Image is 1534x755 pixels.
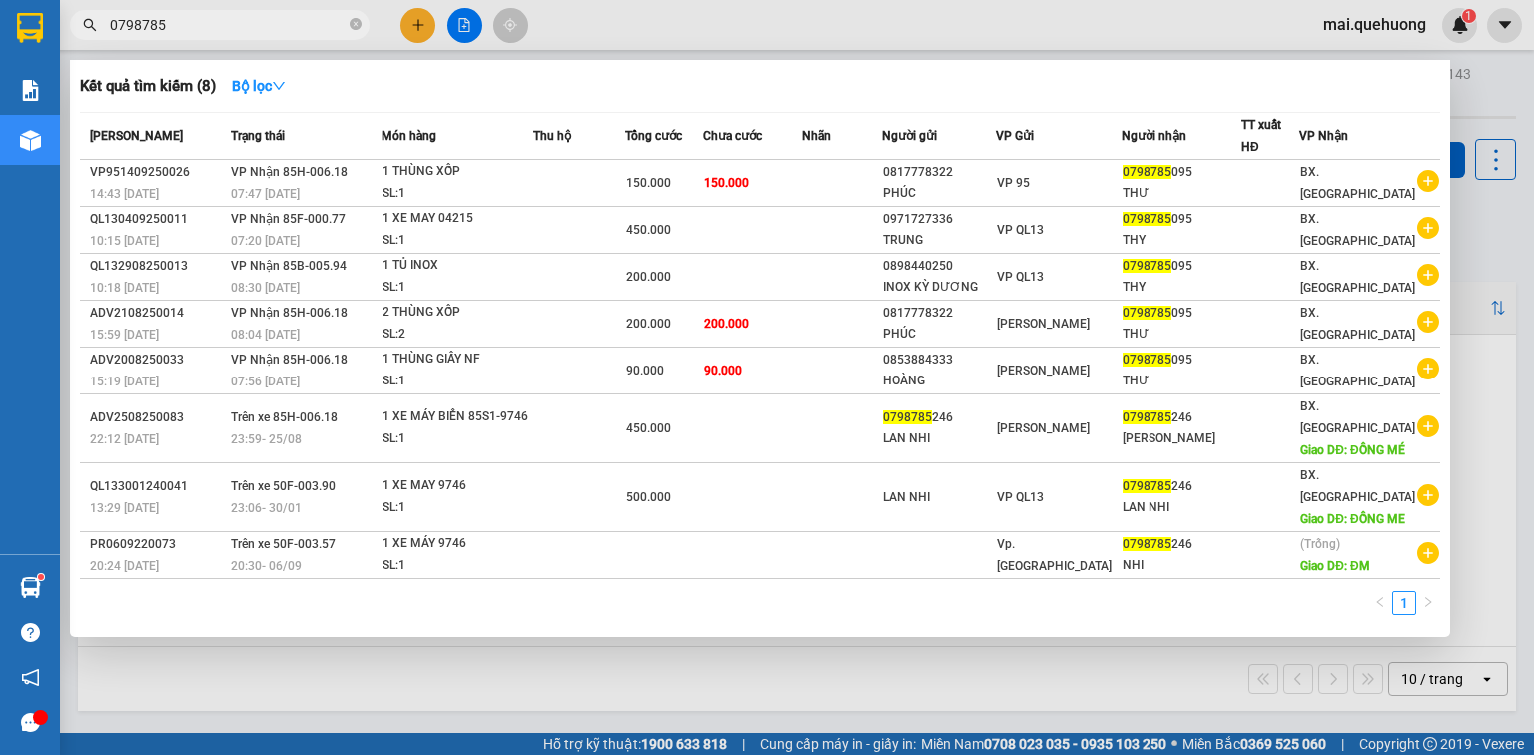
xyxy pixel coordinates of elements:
[1368,591,1392,615] button: left
[883,162,995,183] div: 0817778322
[883,183,995,204] div: PHÚC
[626,364,664,377] span: 90.000
[704,176,749,190] span: 150.000
[90,501,159,515] span: 13:29 [DATE]
[383,371,532,392] div: SL: 1
[83,18,97,32] span: search
[350,16,362,35] span: close-circle
[1393,592,1415,614] a: 1
[1417,484,1439,506] span: plus-circle
[90,256,225,277] div: QL132908250013
[1300,399,1415,435] span: BX. [GEOGRAPHIC_DATA]
[704,364,742,377] span: 90.000
[90,476,225,497] div: QL133001240041
[80,76,216,97] h3: Kết quả tìm kiếm ( 8 )
[1300,353,1415,388] span: BX. [GEOGRAPHIC_DATA]
[90,162,225,183] div: VP951409250026
[1417,217,1439,239] span: plus-circle
[231,281,300,295] span: 08:30 [DATE]
[231,501,302,515] span: 23:06 - 30/01
[1417,170,1439,192] span: plus-circle
[231,129,285,143] span: Trạng thái
[883,371,995,391] div: HOÀNG
[231,410,338,424] span: Trên xe 85H-006.18
[383,302,532,324] div: 2 THÙNG XỐP
[231,328,300,342] span: 08:04 [DATE]
[383,277,532,299] div: SL: 1
[1368,591,1392,615] li: Previous Page
[90,407,225,428] div: ADV2508250083
[883,324,995,345] div: PHÚC
[1123,476,1240,497] div: 246
[216,70,302,102] button: Bộ lọcdown
[272,79,286,93] span: down
[996,129,1034,143] span: VP Gửi
[1299,129,1348,143] span: VP Nhận
[231,537,336,551] span: Trên xe 50F-003.57
[383,183,532,205] div: SL: 1
[383,208,532,230] div: 1 XE MAY 04215
[625,129,682,143] span: Tổng cước
[997,537,1112,573] span: Vp. [GEOGRAPHIC_DATA]
[1123,353,1171,367] span: 0798785
[1300,468,1415,504] span: BX. [GEOGRAPHIC_DATA]
[626,490,671,504] span: 500.000
[1123,555,1240,576] div: NHI
[17,13,43,43] img: logo-vxr
[997,270,1044,284] span: VP QL13
[90,281,159,295] span: 10:18 [DATE]
[1123,165,1171,179] span: 0798785
[90,534,225,555] div: PR0609220073
[704,317,749,331] span: 200.000
[383,555,532,577] div: SL: 1
[383,255,532,277] div: 1 TỦ INOX
[883,428,995,449] div: LAN NHI
[383,161,532,183] div: 1 THÙNG XỐP
[1417,358,1439,379] span: plus-circle
[90,350,225,371] div: ADV2008250033
[883,487,995,508] div: LAN NHI
[1123,371,1240,391] div: THƯ
[1123,256,1240,277] div: 095
[90,209,225,230] div: QL130409250011
[232,78,286,94] strong: Bộ lọc
[1123,183,1240,204] div: THƯ
[383,475,532,497] div: 1 XE MAY 9746
[997,223,1044,237] span: VP QL13
[1416,591,1440,615] button: right
[20,80,41,101] img: solution-icon
[1123,162,1240,183] div: 095
[383,497,532,519] div: SL: 1
[703,129,762,143] span: Chưa cước
[997,176,1030,190] span: VP 95
[38,574,44,580] sup: 1
[997,364,1090,377] span: [PERSON_NAME]
[1123,209,1240,230] div: 095
[21,668,40,687] span: notification
[1123,407,1240,428] div: 246
[90,303,225,324] div: ADV2108250014
[383,349,532,371] div: 1 THÙNG GIẤY NF
[883,230,995,251] div: TRUNG
[21,623,40,642] span: question-circle
[231,559,302,573] span: 20:30 - 06/09
[1123,534,1240,555] div: 246
[90,559,159,573] span: 20:24 [DATE]
[997,317,1090,331] span: [PERSON_NAME]
[231,165,348,179] span: VP Nhận 85H-006.18
[1123,259,1171,273] span: 0798785
[231,234,300,248] span: 07:20 [DATE]
[1123,428,1240,449] div: [PERSON_NAME]
[383,324,532,346] div: SL: 2
[1374,596,1386,608] span: left
[1123,350,1240,371] div: 095
[1300,259,1415,295] span: BX. [GEOGRAPHIC_DATA]
[231,432,302,446] span: 23:59 - 25/08
[21,713,40,732] span: message
[1417,264,1439,286] span: plus-circle
[626,176,671,190] span: 150.000
[1300,512,1404,526] span: Giao DĐ: ĐỒNG ME
[350,18,362,30] span: close-circle
[1123,479,1171,493] span: 0798785
[383,428,532,450] div: SL: 1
